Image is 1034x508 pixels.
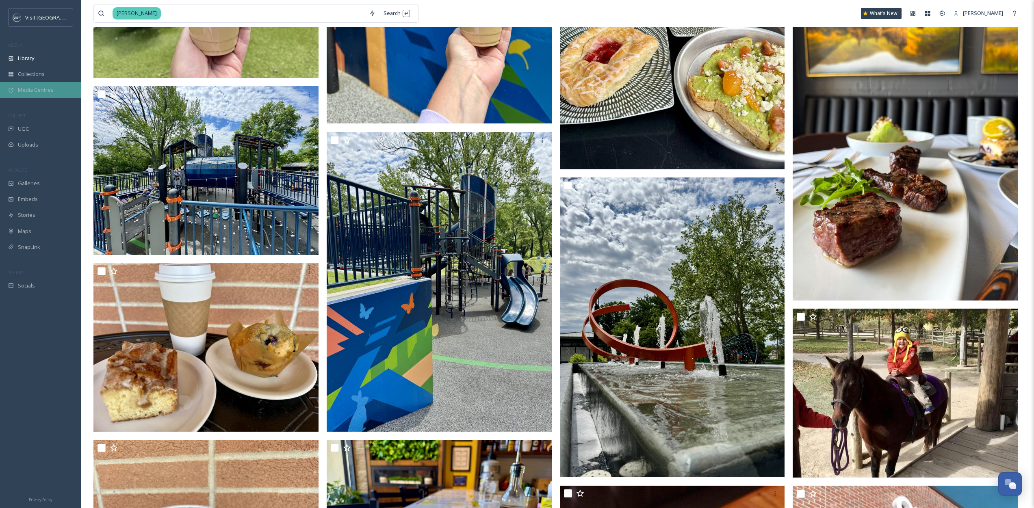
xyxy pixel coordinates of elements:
span: Privacy Policy [29,497,52,502]
span: WIDGETS [8,167,27,173]
button: Open Chat [998,472,1022,496]
span: SOCIALS [8,269,24,275]
span: Galleries [18,179,40,187]
a: [PERSON_NAME] [949,5,1007,21]
img: c3es6xdrejuflcaqpovn.png [13,13,21,22]
img: Jana Corrie - Homer_s 2.jpg [93,263,319,432]
img: Jana Corrie - Thompson 1.jpg [560,177,785,477]
span: Visit [GEOGRAPHIC_DATA] [25,13,88,21]
img: Jana Corrie - Strang 2.jpg [327,132,552,432]
span: Maps [18,227,31,235]
span: [PERSON_NAME] [963,9,1003,17]
span: Media Centres [18,86,54,94]
span: [PERSON_NAME] [113,7,161,19]
span: Collections [18,70,45,78]
img: 1260b268-4d0c-d6f0-ad3d-f844170bea42.jpg [793,309,1018,478]
span: COLLECT [8,112,26,119]
div: Search [379,5,414,21]
a: What's New [861,8,902,19]
span: Embeds [18,195,38,203]
span: Socials [18,282,35,290]
span: Library [18,54,34,62]
img: Jana Corrie - Strang 3.jpg [93,86,319,255]
img: IMG_5319.jpg [793,0,1018,300]
a: Privacy Policy [29,494,52,504]
span: MEDIA [8,42,22,48]
span: UGC [18,125,29,133]
span: Stories [18,211,35,219]
span: Uploads [18,141,38,149]
span: SnapLink [18,243,40,251]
